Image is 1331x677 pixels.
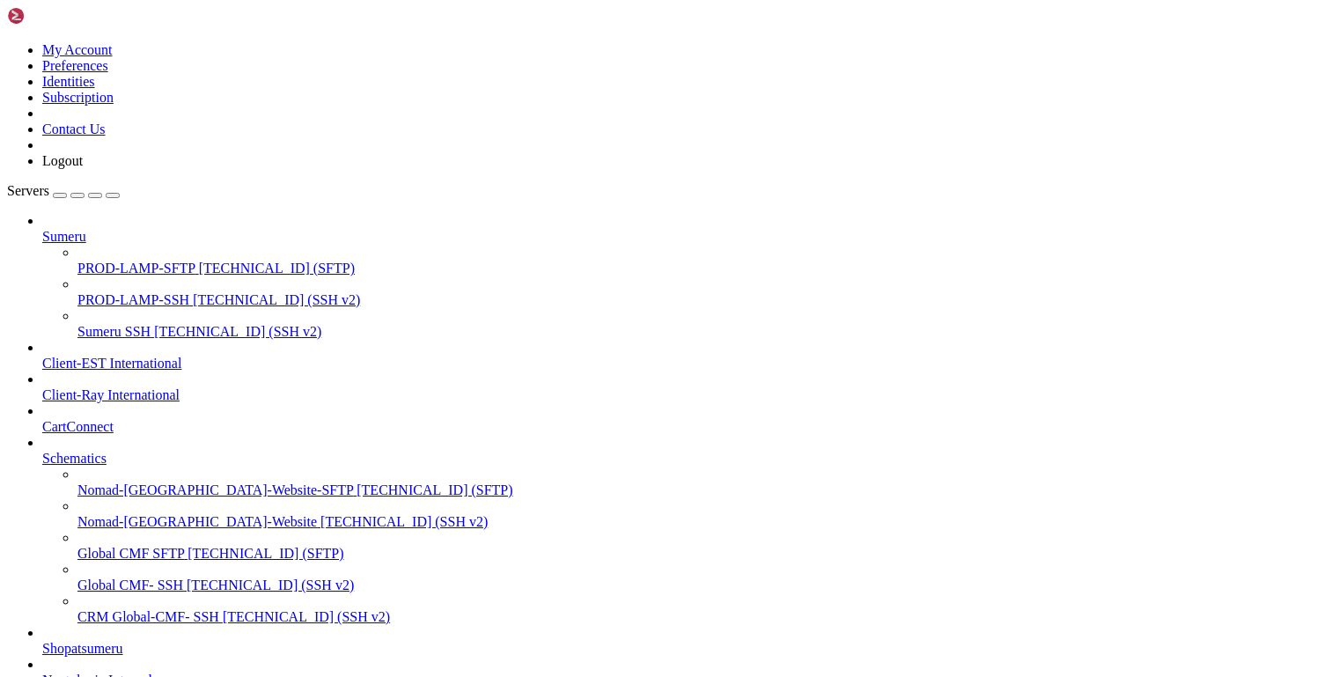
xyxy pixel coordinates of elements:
[223,609,390,624] span: [TECHNICAL_ID] (SSH v2)
[7,7,108,25] img: Shellngn
[77,609,219,624] span: CRM Global-CMF- SSH
[42,372,1324,403] li: Client-Ray International
[42,387,1324,403] a: Client-Ray International
[77,308,1324,340] li: Sumeru SSH [TECHNICAL_ID] (SSH v2)
[42,121,106,136] a: Contact Us
[77,562,1324,593] li: Global CMF- SSH [TECHNICAL_ID] (SSH v2)
[42,451,1324,467] a: Schematics
[77,482,1324,498] a: Nomad-[GEOGRAPHIC_DATA]-Website-SFTP [TECHNICAL_ID] (SFTP)
[42,356,1324,372] a: Client-EST International
[154,324,321,339] span: [TECHNICAL_ID] (SSH v2)
[77,324,151,339] span: Sumeru SSH
[42,229,86,244] span: Sumeru
[77,245,1324,276] li: PROD-LAMP-SFTP [TECHNICAL_ID] (SFTP)
[42,387,180,402] span: Client-Ray International
[42,90,114,105] a: Subscription
[77,498,1324,530] li: Nomad-[GEOGRAPHIC_DATA]-Website [TECHNICAL_ID] (SSH v2)
[42,403,1324,435] li: CartConnect
[77,261,195,276] span: PROD-LAMP-SFTP
[77,467,1324,498] li: Nomad-[GEOGRAPHIC_DATA]-Website-SFTP [TECHNICAL_ID] (SFTP)
[7,183,120,198] a: Servers
[77,292,189,307] span: PROD-LAMP-SSH
[77,546,1324,562] a: Global CMF SFTP [TECHNICAL_ID] (SFTP)
[42,356,181,371] span: Client-EST International
[42,419,1324,435] a: CartConnect
[42,451,107,466] span: Schematics
[320,514,488,529] span: [TECHNICAL_ID] (SSH v2)
[42,213,1324,340] li: Sumeru
[42,42,113,57] a: My Account
[42,625,1324,657] li: Shopatsumeru
[188,546,343,561] span: [TECHNICAL_ID] (SFTP)
[77,593,1324,625] li: CRM Global-CMF- SSH [TECHNICAL_ID] (SSH v2)
[42,435,1324,625] li: Schematics
[77,324,1324,340] a: Sumeru SSH [TECHNICAL_ID] (SSH v2)
[42,153,83,168] a: Logout
[42,340,1324,372] li: Client-EST International
[42,74,95,89] a: Identities
[187,578,354,592] span: [TECHNICAL_ID] (SSH v2)
[77,578,183,592] span: Global CMF- SSH
[77,578,1324,593] a: Global CMF- SSH [TECHNICAL_ID] (SSH v2)
[42,58,108,73] a: Preferences
[42,641,123,656] span: Shopatsumeru
[77,514,1324,530] a: Nomad-[GEOGRAPHIC_DATA]-Website [TECHNICAL_ID] (SSH v2)
[77,530,1324,562] li: Global CMF SFTP [TECHNICAL_ID] (SFTP)
[42,229,1324,245] a: Sumeru
[357,482,512,497] span: [TECHNICAL_ID] (SFTP)
[77,292,1324,308] a: PROD-LAMP-SSH [TECHNICAL_ID] (SSH v2)
[77,482,353,497] span: Nomad-[GEOGRAPHIC_DATA]-Website-SFTP
[77,514,317,529] span: Nomad-[GEOGRAPHIC_DATA]-Website
[42,419,114,434] span: CartConnect
[7,183,49,198] span: Servers
[77,261,1324,276] a: PROD-LAMP-SFTP [TECHNICAL_ID] (SFTP)
[77,546,184,561] span: Global CMF SFTP
[77,276,1324,308] li: PROD-LAMP-SSH [TECHNICAL_ID] (SSH v2)
[77,609,1324,625] a: CRM Global-CMF- SSH [TECHNICAL_ID] (SSH v2)
[193,292,360,307] span: [TECHNICAL_ID] (SSH v2)
[199,261,355,276] span: [TECHNICAL_ID] (SFTP)
[42,641,1324,657] a: Shopatsumeru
